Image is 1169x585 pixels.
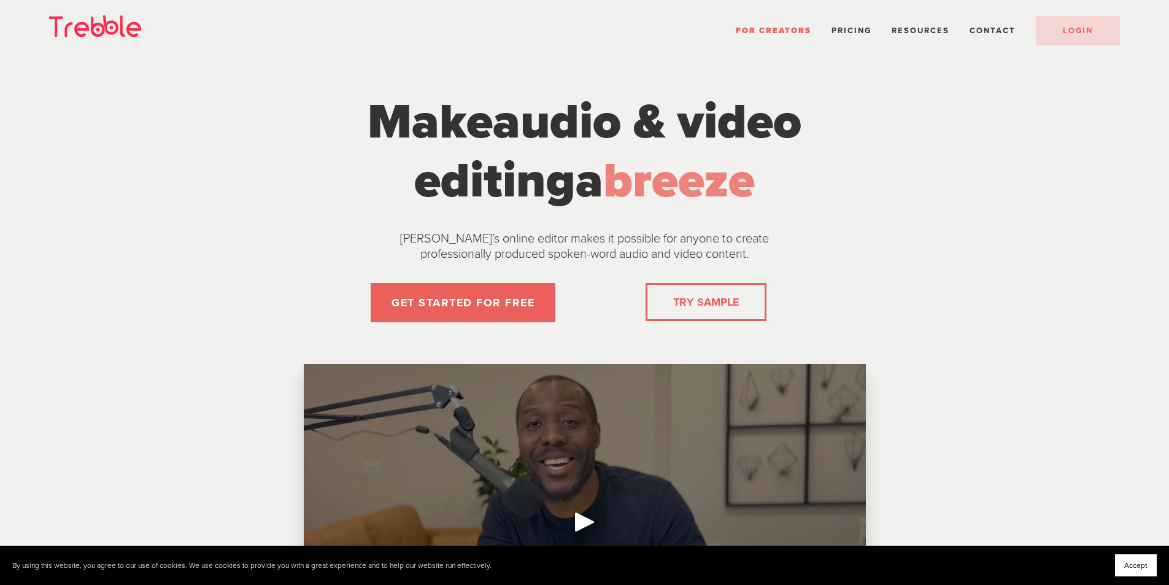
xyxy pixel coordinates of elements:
p: By using this website, you agree to our use of cookies. We use cookies to provide you with a grea... [12,561,492,570]
span: audio & video [493,93,801,152]
div: Play [570,507,600,537]
span: Accept [1124,561,1148,570]
a: LOGIN [1036,16,1120,45]
a: Contact [970,26,1016,36]
p: [PERSON_NAME]’s online editor makes it possible for anyone to create professionally produced spok... [370,231,800,262]
a: For Creators [736,26,811,36]
h1: Make a [355,93,815,211]
a: TRY SAMPLE [668,290,744,314]
span: editing [414,152,576,211]
img: Trebble [49,15,141,37]
button: Accept [1115,554,1157,576]
a: GET STARTED FOR FREE [371,283,555,322]
span: breeze [603,152,755,211]
a: Pricing [831,26,871,36]
span: Resources [892,26,949,36]
span: LOGIN [1063,26,1093,36]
